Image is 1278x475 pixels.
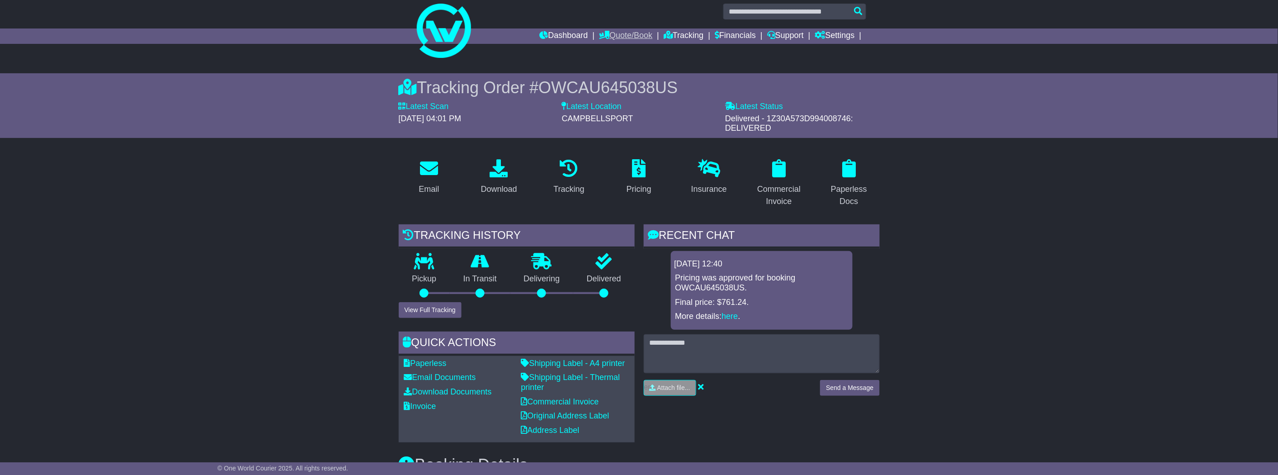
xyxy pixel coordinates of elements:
div: Tracking [553,183,584,195]
a: Download [475,156,523,199]
a: Address Label [521,426,580,435]
div: RECENT CHAT [644,224,880,249]
label: Latest Location [562,102,622,112]
a: Paperless Docs [819,156,880,211]
a: Paperless [404,359,447,368]
a: Support [767,28,804,44]
label: Latest Scan [399,102,449,112]
a: Email [413,156,445,199]
span: Delivered - 1Z30A573D994008746: DELIVERED [725,114,853,133]
div: Email [419,183,439,195]
a: Email Documents [404,373,476,382]
a: Quote/Book [599,28,652,44]
a: Tracking [664,28,703,44]
a: Commercial Invoice [521,397,599,406]
div: Quick Actions [399,332,635,356]
div: Commercial Invoice [755,183,804,208]
a: here [722,312,738,321]
div: [DATE] 12:40 [674,259,849,269]
a: Shipping Label - Thermal printer [521,373,620,392]
p: Delivering [510,274,574,284]
div: Insurance [691,183,727,195]
p: Pricing was approved for booking OWCAU645038US. [675,273,848,293]
div: Tracking Order # [399,78,880,97]
span: © One World Courier 2025. All rights reserved. [217,465,348,472]
span: [DATE] 04:01 PM [399,114,462,123]
div: Download [481,183,517,195]
p: Final price: $761.24. [675,298,848,308]
a: Financials [715,28,756,44]
a: Original Address Label [521,411,609,420]
a: Invoice [404,402,436,411]
p: More details: . [675,312,848,322]
span: CAMPBELLSPORT [562,114,633,123]
div: Pricing [627,183,651,195]
span: OWCAU645038US [538,78,678,97]
p: Pickup [399,274,450,284]
h3: Booking Details [399,456,880,474]
a: Download Documents [404,387,492,396]
label: Latest Status [725,102,783,112]
p: Delivered [573,274,635,284]
button: View Full Tracking [399,302,462,318]
a: Settings [815,28,855,44]
button: Send a Message [820,380,879,396]
a: Tracking [547,156,590,199]
a: Insurance [685,156,733,199]
div: Tracking history [399,224,635,249]
a: Commercial Invoice [749,156,810,211]
a: Dashboard [540,28,588,44]
a: Pricing [621,156,657,199]
p: In Transit [450,274,510,284]
a: Shipping Label - A4 printer [521,359,625,368]
div: Paperless Docs [825,183,874,208]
